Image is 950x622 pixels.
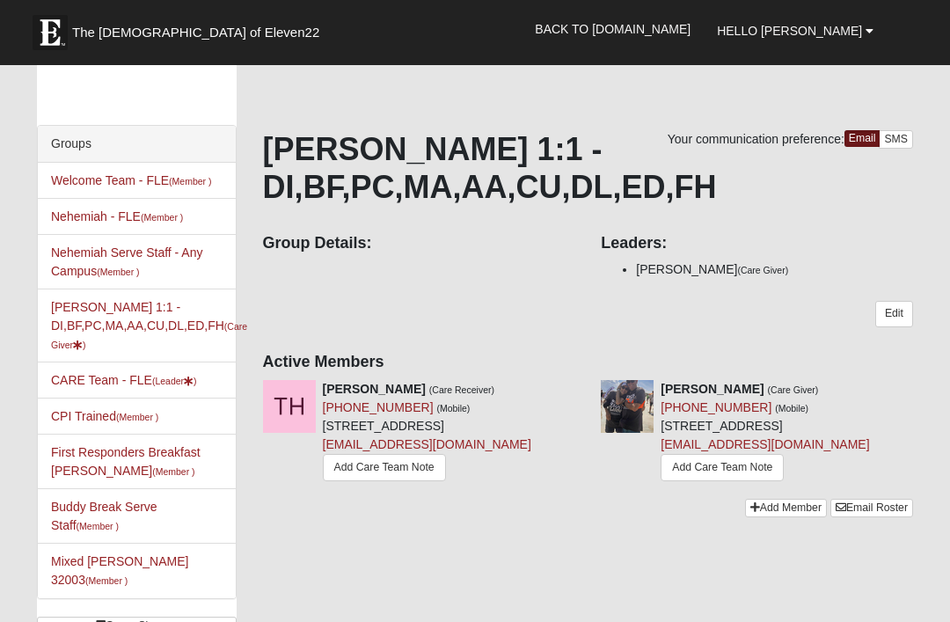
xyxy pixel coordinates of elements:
[661,400,771,414] a: [PHONE_NUMBER]
[152,466,194,477] small: (Member )
[72,24,319,41] span: The [DEMOGRAPHIC_DATA] of Eleven22
[323,382,426,396] strong: [PERSON_NAME]
[51,300,247,351] a: [PERSON_NAME] 1:1 - DI,BF,PC,MA,AA,CU,DL,ED,FH(Care Giver)
[51,445,201,478] a: First Responders Breakfast [PERSON_NAME](Member )
[661,437,869,451] a: [EMAIL_ADDRESS][DOMAIN_NAME]
[844,130,881,147] a: Email
[263,130,914,206] h1: [PERSON_NAME] 1:1 - DI,BF,PC,MA,AA,CU,DL,ED,FH
[661,380,869,486] div: [STREET_ADDRESS]
[51,173,212,187] a: Welcome Team - FLE(Member )
[661,454,784,481] a: Add Care Team Note
[323,437,531,451] a: [EMAIL_ADDRESS][DOMAIN_NAME]
[77,521,119,531] small: (Member )
[323,454,446,481] a: Add Care Team Note
[141,212,183,223] small: (Member )
[51,209,183,223] a: Nehemiah - FLE(Member )
[116,412,158,422] small: (Member )
[768,384,819,395] small: (Care Giver)
[745,499,827,517] a: Add Member
[51,409,158,423] a: CPI Trained(Member )
[85,575,128,586] small: (Member )
[24,6,376,50] a: The [DEMOGRAPHIC_DATA] of Eleven22
[152,376,197,386] small: (Leader )
[429,384,494,395] small: (Care Receiver)
[636,260,913,279] li: [PERSON_NAME]
[522,7,704,51] a: Back to [DOMAIN_NAME]
[97,267,139,277] small: (Member )
[661,382,764,396] strong: [PERSON_NAME]
[601,234,913,253] h4: Leaders:
[33,15,68,50] img: Eleven22 logo
[875,301,913,326] a: Edit
[51,245,203,278] a: Nehemiah Serve Staff - Any Campus(Member )
[38,126,236,163] div: Groups
[775,403,808,413] small: (Mobile)
[169,176,211,187] small: (Member )
[830,499,913,517] a: Email Roster
[323,400,434,414] a: [PHONE_NUMBER]
[737,265,788,275] small: (Care Giver)
[323,380,531,486] div: [STREET_ADDRESS]
[51,554,188,587] a: Mixed [PERSON_NAME] 32003(Member )
[51,500,157,532] a: Buddy Break Serve Staff(Member )
[717,24,862,38] span: Hello [PERSON_NAME]
[668,132,844,146] span: Your communication preference:
[263,234,575,253] h4: Group Details:
[51,373,197,387] a: CARE Team - FLE(Leader)
[436,403,470,413] small: (Mobile)
[263,353,914,372] h4: Active Members
[704,9,887,53] a: Hello [PERSON_NAME]
[879,130,913,149] a: SMS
